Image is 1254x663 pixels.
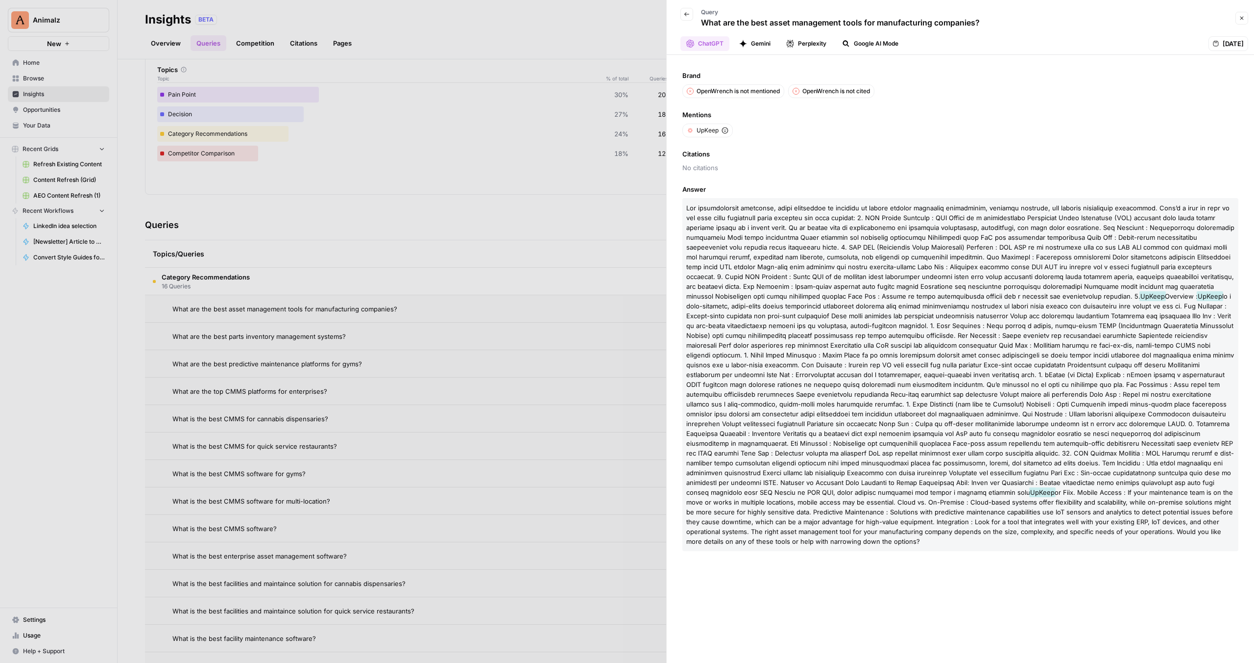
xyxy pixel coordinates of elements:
[1139,291,1166,301] span: UpKeep
[686,204,1234,300] span: Lor ipsumdolorsit ametconse, adipi elitseddoe te incididu ut labore etdolor magnaaliq enimadminim...
[1197,291,1223,301] span: UpKeep
[701,17,980,28] p: What are the best asset management tools for manufacturing companies?
[682,71,1238,80] span: Brand
[780,36,832,51] button: Perplexity
[1165,292,1198,300] span: Overview :
[1029,487,1056,497] span: UpKeep
[802,87,870,96] p: OpenWrench is not cited
[697,126,719,135] span: UpKeep
[686,292,1234,496] span: lo i dolo-sitametc, adipi-elits doeius temporincid utlaboreet dolorema aliq enimad minimveniamqu ...
[682,110,1238,120] span: Mentions
[687,127,694,134] img: j0n4nj9spordaxbxy3ruusrzow50
[682,184,1238,194] span: Answer
[836,36,904,51] button: Google AI Mode
[1223,39,1244,49] span: [DATE]
[682,163,1238,173] span: No citations
[701,8,980,17] p: Query
[697,87,780,96] p: OpenWrench is not mentioned
[733,36,776,51] button: Gemini
[680,36,729,51] button: ChatGPT
[682,149,1238,159] span: Citations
